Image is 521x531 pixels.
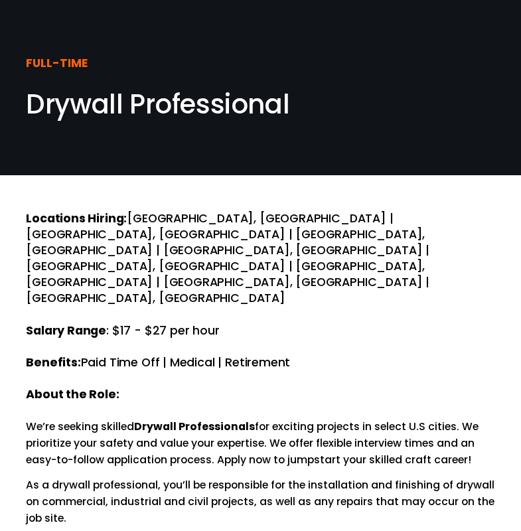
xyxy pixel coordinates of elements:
[26,54,88,71] strong: FULL-TIME
[26,210,127,226] strong: Locations Hiring:
[26,354,80,370] strong: Benefits:
[26,354,495,370] h4: Paid Time Off | Medical | Retirement
[26,86,289,123] span: Drywall Professional
[26,386,119,402] strong: About the Role:
[26,323,495,339] h4: : $17 - $27 per hour
[26,322,106,339] strong: Salary Range
[134,419,255,434] strong: Drywall Professionals
[26,210,495,307] h4: [GEOGRAPHIC_DATA], [GEOGRAPHIC_DATA] | [GEOGRAPHIC_DATA], [GEOGRAPHIC_DATA] | [GEOGRAPHIC_DATA], ...
[26,418,495,469] p: We’re seeking skilled for exciting projects in select U.S cities. We prioritize your safety and v...
[26,477,495,527] p: As a drywall professional, you’ll be responsible for the installation and finishing of drywall on...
